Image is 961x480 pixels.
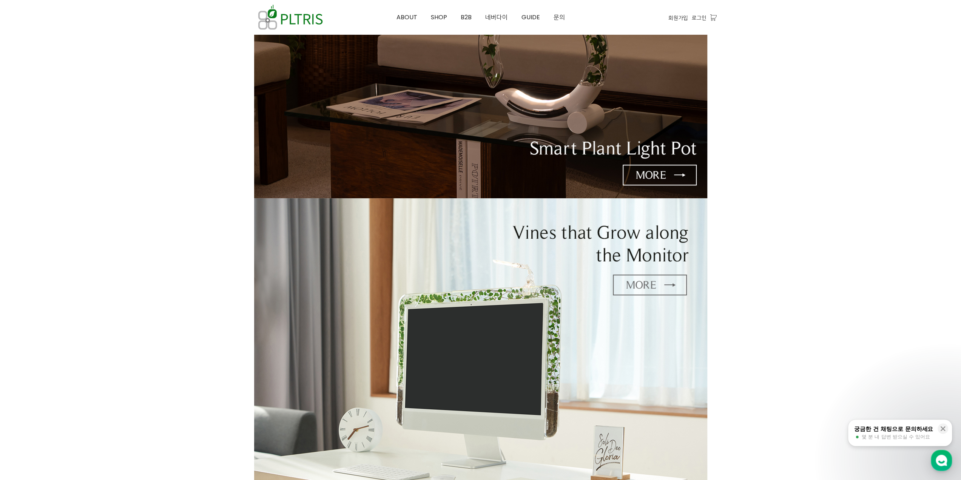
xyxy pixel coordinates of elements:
span: 문의 [554,13,565,22]
span: 설정 [117,251,126,257]
span: ABOUT [396,13,417,22]
span: 대화 [69,251,78,257]
span: B2B [461,13,472,22]
a: ABOUT [390,0,424,34]
a: 로그인 [692,14,706,22]
span: 홈 [24,251,28,257]
a: 대화 [50,239,97,258]
a: SHOP [424,0,454,34]
a: 네버다이 [478,0,515,34]
span: SHOP [431,13,447,22]
a: 회원가입 [668,14,688,22]
a: GUIDE [515,0,547,34]
a: 홈 [2,239,50,258]
span: 네버다이 [485,13,508,22]
a: B2B [454,0,478,34]
span: GUIDE [521,13,540,22]
a: 설정 [97,239,145,258]
a: 문의 [547,0,572,34]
